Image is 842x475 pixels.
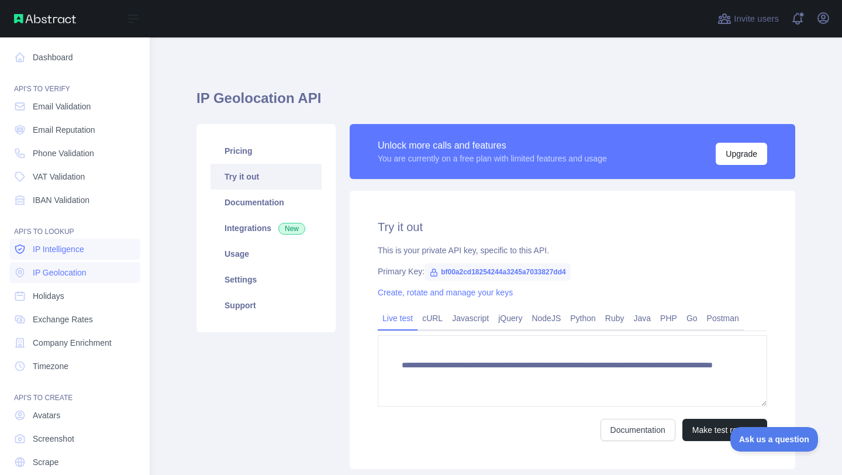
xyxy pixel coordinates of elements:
a: cURL [417,309,447,328]
a: Timezone [9,356,140,377]
a: Java [629,309,656,328]
a: Go [682,309,702,328]
a: Create, rotate and manage your keys [378,288,513,297]
span: IP Intelligence [33,243,84,255]
span: Scrape [33,456,58,468]
span: Timezone [33,360,68,372]
h2: Try it out [378,219,767,235]
span: IBAN Validation [33,194,89,206]
span: Screenshot [33,433,74,445]
a: Postman [702,309,744,328]
a: Javascript [447,309,494,328]
a: Phone Validation [9,143,140,164]
span: bf00a2cd18254244a3245a7033827dd4 [425,263,571,281]
a: Support [210,292,322,318]
a: Try it out [210,164,322,190]
a: Integrations New [210,215,322,241]
a: IP Geolocation [9,262,140,283]
a: IBAN Validation [9,190,140,211]
div: API'S TO VERIFY [9,70,140,94]
span: Exchange Rates [33,314,93,325]
button: Make test request [682,419,767,441]
a: Pricing [210,138,322,164]
a: Documentation [601,419,675,441]
div: This is your private API key, specific to this API. [378,245,767,256]
a: NodeJS [527,309,565,328]
a: Usage [210,241,322,267]
div: Primary Key: [378,266,767,277]
div: You are currently on a free plan with limited features and usage [378,153,607,164]
div: API'S TO CREATE [9,379,140,402]
div: API'S TO LOOKUP [9,213,140,236]
iframe: Toggle Customer Support [730,427,819,452]
a: Email Validation [9,96,140,117]
a: Ruby [601,309,629,328]
h1: IP Geolocation API [196,89,795,117]
a: IP Intelligence [9,239,140,260]
a: Email Reputation [9,119,140,140]
a: Company Enrichment [9,332,140,353]
span: Avatars [33,409,60,421]
span: VAT Validation [33,171,85,183]
div: Unlock more calls and features [378,139,607,153]
span: Email Validation [33,101,91,112]
a: jQuery [494,309,527,328]
button: Invite users [715,9,781,28]
span: Email Reputation [33,124,95,136]
span: Company Enrichment [33,337,112,349]
span: IP Geolocation [33,267,87,278]
a: PHP [655,309,682,328]
a: Dashboard [9,47,140,68]
span: Invite users [734,12,779,26]
a: Exchange Rates [9,309,140,330]
a: VAT Validation [9,166,140,187]
a: Scrape [9,452,140,473]
a: Python [565,309,601,328]
span: New [278,223,305,235]
span: Holidays [33,290,64,302]
a: Settings [210,267,322,292]
a: Documentation [210,190,322,215]
span: Phone Validation [33,147,94,159]
img: Abstract API [14,14,76,23]
a: Avatars [9,405,140,426]
a: Holidays [9,285,140,307]
a: Screenshot [9,428,140,449]
a: Live test [378,309,417,328]
button: Upgrade [716,143,767,165]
